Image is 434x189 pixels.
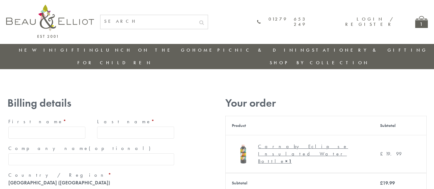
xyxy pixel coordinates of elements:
[6,5,94,38] img: logo
[415,16,428,28] a: 1
[257,17,307,27] a: 01279 653 249
[101,47,192,53] a: Lunch On The Go
[312,47,428,53] a: Stationery & Gifting
[89,145,154,152] span: (optional)
[8,117,85,127] label: First name
[60,47,100,53] a: Gifting
[8,170,174,180] label: Country / Region
[7,97,175,109] h3: Billing details
[97,117,174,127] label: Last name
[192,47,217,53] a: Home
[8,144,174,153] label: Company name
[217,47,312,53] a: Picnic & Dining
[19,47,60,53] a: New in!
[225,97,427,109] h3: Your order
[77,60,152,66] a: For Children
[345,16,394,27] a: Login / Register
[270,60,369,66] a: Shop by collection
[8,179,110,186] strong: [GEOGRAPHIC_DATA] ([GEOGRAPHIC_DATA])
[100,15,195,28] input: SEARCH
